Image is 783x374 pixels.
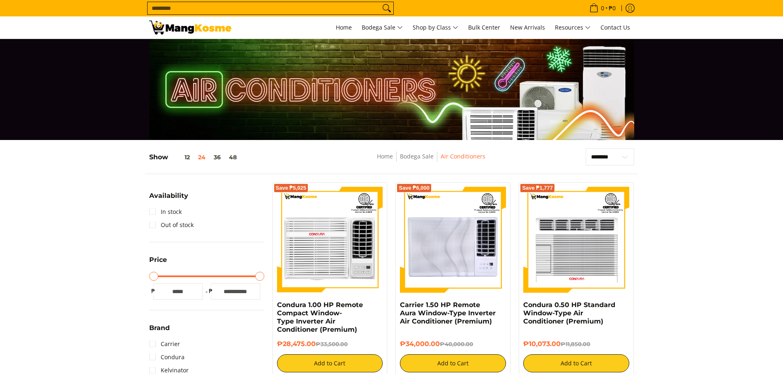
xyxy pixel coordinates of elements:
span: Save ₱6,000 [399,186,430,190]
a: Bodega Sale [358,16,407,39]
h6: ₱28,475.00 [277,340,383,348]
h5: Show [149,153,241,161]
span: Availability [149,193,188,199]
a: Home [332,16,356,39]
a: Out of stock [149,218,194,232]
span: Shop by Class [413,23,458,33]
a: Condura 1.00 HP Remote Compact Window-Type Inverter Air Conditioner (Premium) [277,301,363,333]
a: Carrier 1.50 HP Remote Aura Window-Type Inverter Air Conditioner (Premium) [400,301,496,325]
span: Contact Us [601,23,630,31]
summary: Open [149,193,188,205]
button: Add to Cart [523,354,629,372]
span: Home [336,23,352,31]
a: Home [377,152,393,160]
a: Contact Us [596,16,634,39]
button: Add to Cart [277,354,383,372]
span: • [587,4,618,13]
a: Bulk Center [464,16,504,39]
button: 12 [168,154,194,161]
span: Brand [149,325,170,331]
summary: Open [149,257,167,269]
span: ₱ [149,287,157,295]
a: Condura 0.50 HP Standard Window-Type Air Conditioner (Premium) [523,301,615,325]
a: Bodega Sale [400,152,434,160]
span: Save ₱1,777 [522,186,553,190]
button: 48 [225,154,241,161]
a: In stock [149,205,182,218]
del: ₱33,500.00 [316,341,348,347]
span: ₱0 [607,5,617,11]
span: ₱ [207,287,215,295]
button: Add to Cart [400,354,506,372]
span: Save ₱5,025 [276,186,307,190]
nav: Main Menu [240,16,634,39]
del: ₱40,000.00 [440,341,473,347]
span: Bodega Sale [362,23,403,33]
img: Bodega Sale Aircon l Mang Kosme: Home Appliances Warehouse Sale | Page 2 [149,21,231,34]
button: 36 [210,154,225,161]
img: condura-wrac-6s-premium-mang-kosme [523,187,629,293]
a: Carrier [149,337,180,351]
a: Shop by Class [409,16,462,39]
nav: Breadcrumbs [316,151,545,170]
img: Condura 1.00 HP Remote Compact Window-Type Inverter Air Conditioner (Premium) [277,187,383,293]
img: Carrier 1.50 HP Remote Aura Window-Type Inverter Air Conditioner (Premium) [400,187,506,293]
span: 0 [600,5,605,11]
a: New Arrivals [506,16,549,39]
span: Price [149,257,167,263]
button: Search [380,2,393,14]
a: Air Conditioners [441,152,485,160]
a: Resources [551,16,595,39]
span: Bulk Center [468,23,500,31]
button: 24 [194,154,210,161]
h6: ₱34,000.00 [400,340,506,348]
span: Resources [555,23,591,33]
h6: ₱10,073.00 [523,340,629,348]
summary: Open [149,325,170,337]
span: New Arrivals [510,23,545,31]
a: Condura [149,351,185,364]
del: ₱11,850.00 [561,341,590,347]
